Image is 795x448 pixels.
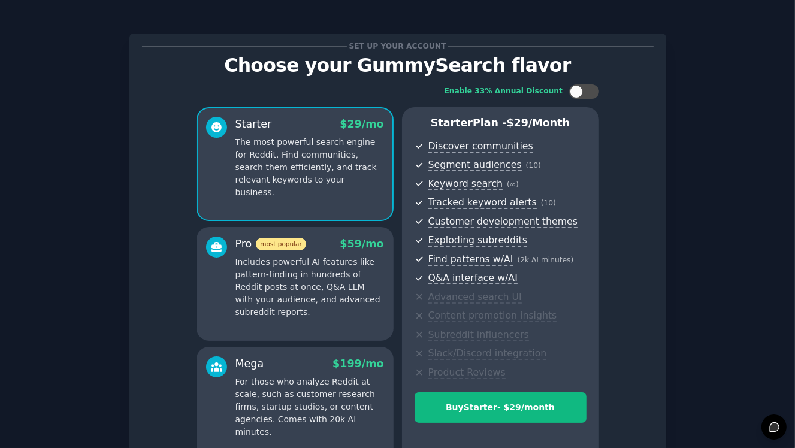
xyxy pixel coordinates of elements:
[541,199,556,207] span: ( 10 )
[256,238,306,250] span: most popular
[347,40,448,53] span: Set up your account
[518,256,574,264] span: ( 2k AI minutes )
[428,291,522,304] span: Advanced search UI
[428,216,578,228] span: Customer development themes
[428,159,522,171] span: Segment audiences
[428,196,537,209] span: Tracked keyword alerts
[235,117,272,132] div: Starter
[142,55,654,76] p: Choose your GummySearch flavor
[428,329,529,341] span: Subreddit influencers
[507,117,570,129] span: $ 29 /month
[428,347,547,360] span: Slack/Discord integration
[428,367,506,379] span: Product Reviews
[526,161,541,169] span: ( 10 )
[235,256,384,319] p: Includes powerful AI features like pattern-finding in hundreds of Reddit posts at once, Q&A LLM w...
[235,356,264,371] div: Mega
[235,376,384,438] p: For those who analyze Reddit at scale, such as customer research firms, startup studios, or conte...
[428,253,513,266] span: Find patterns w/AI
[340,238,383,250] span: $ 59 /mo
[428,140,533,153] span: Discover communities
[428,234,527,247] span: Exploding subreddits
[415,116,587,131] p: Starter Plan -
[507,180,519,189] span: ( ∞ )
[235,136,384,199] p: The most powerful search engine for Reddit. Find communities, search them efficiently, and track ...
[235,237,306,252] div: Pro
[340,118,383,130] span: $ 29 /mo
[428,178,503,190] span: Keyword search
[445,86,563,97] div: Enable 33% Annual Discount
[332,358,383,370] span: $ 199 /mo
[428,310,557,322] span: Content promotion insights
[415,401,586,414] div: Buy Starter - $ 29 /month
[415,392,587,423] button: BuyStarter- $29/month
[428,272,518,284] span: Q&A interface w/AI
